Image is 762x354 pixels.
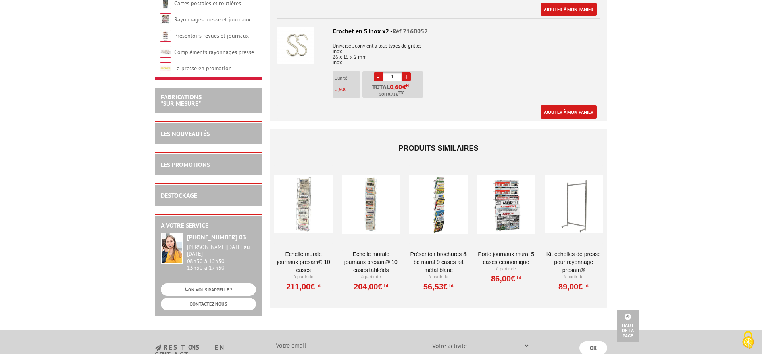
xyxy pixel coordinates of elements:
[393,27,428,35] span: Réf.2160052
[174,48,254,55] a: Compléments rayonnages presse
[161,161,210,168] a: LES PROMOTIONS
[477,250,535,266] a: Porte Journaux Mural 5 cases Economique
[160,13,171,25] img: Rayonnages presse et journaux
[364,84,423,98] p: Total
[160,30,171,42] img: Présentoirs revues et journaux
[161,233,183,264] img: widget-service.jpg
[274,250,333,274] a: Echelle murale journaux Presam® 10 cases
[541,105,597,119] a: Ajouter à mon panier
[477,266,535,272] p: À partir de
[617,310,639,342] a: Haut de la page
[390,84,411,90] span: €
[342,274,400,280] p: À partir de
[315,283,321,288] sup: HT
[388,91,396,98] span: 0.72
[545,250,603,274] a: Kit échelles de presse pour rayonnage Presam®
[390,84,402,90] span: 0,60
[541,3,597,16] a: Ajouter à mon panier
[277,27,314,64] img: Crochet en S inox x2
[161,283,256,296] a: ON VOUS RAPPELLE ?
[448,283,454,288] sup: HT
[161,130,210,138] a: LES NOUVEAUTÉS
[155,344,161,351] img: newsletter.jpg
[558,284,589,289] a: 89,00€HT
[382,283,388,288] sup: HT
[187,244,256,271] div: 08h30 à 12h30 13h30 à 17h30
[335,75,360,81] p: L'unité
[545,274,603,280] p: À partir de
[160,46,171,58] img: Compléments rayonnages presse
[271,339,414,352] input: Votre email
[738,330,758,350] img: Cookies (fenêtre modale)
[277,27,600,36] div: Crochet en S inox x2 -
[409,274,468,280] p: À partir de
[277,38,600,65] p: Universel, convient à tous types de grilles inox 26 x 15 x 2 mm inox
[160,62,171,74] img: La presse en promotion
[406,83,411,88] sup: HT
[423,284,454,289] a: 56,53€HT
[174,65,232,72] a: La presse en promotion
[398,90,404,95] sup: TTC
[409,250,468,274] a: Présentoir Brochures & BD mural 9 cases A4 métal blanc
[274,274,333,280] p: À partir de
[335,87,360,92] p: €
[342,250,400,274] a: Echelle murale journaux Presam® 10 cases tabloïds
[161,298,256,310] a: CONTACTEZ-NOUS
[174,32,249,39] a: Présentoirs revues et journaux
[335,86,344,93] span: 0,60
[354,284,388,289] a: 204,00€HT
[174,16,250,23] a: Rayonnages presse et journaux
[187,244,256,257] div: [PERSON_NAME][DATE] au [DATE]
[583,283,589,288] sup: HT
[374,72,383,81] a: -
[491,276,521,281] a: 86,00€HT
[161,191,197,199] a: DESTOCKAGE
[161,222,256,229] h2: A votre service
[379,91,404,98] span: Soit €
[161,93,202,108] a: FABRICATIONS"Sur Mesure"
[187,233,246,241] strong: [PHONE_NUMBER] 03
[734,327,762,354] button: Cookies (fenêtre modale)
[286,284,321,289] a: 211,00€HT
[402,72,411,81] a: +
[515,275,521,280] sup: HT
[398,144,478,152] span: Produits similaires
